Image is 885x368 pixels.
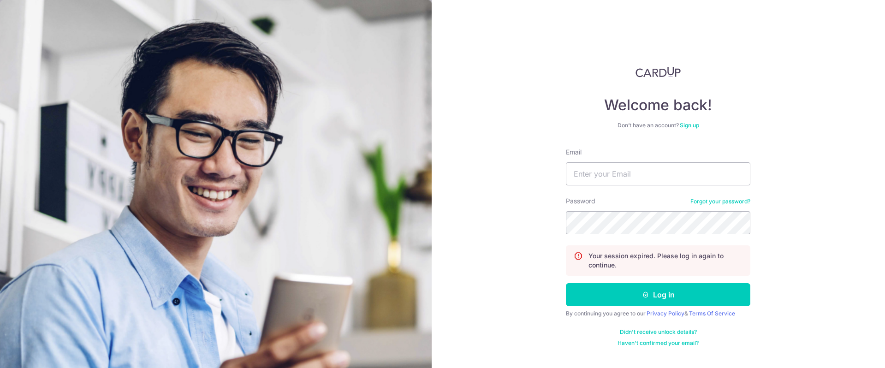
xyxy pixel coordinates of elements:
p: Your session expired. Please log in again to continue. [588,251,742,270]
a: Haven't confirmed your email? [618,339,699,347]
div: Don’t have an account? [566,122,750,129]
h4: Welcome back! [566,96,750,114]
button: Log in [566,283,750,306]
a: Privacy Policy [647,310,684,317]
a: Forgot your password? [690,198,750,205]
a: Terms Of Service [689,310,735,317]
label: Password [566,196,595,206]
label: Email [566,148,582,157]
a: Didn't receive unlock details? [620,328,697,336]
input: Enter your Email [566,162,750,185]
img: CardUp Logo [636,66,681,77]
div: By continuing you agree to our & [566,310,750,317]
a: Sign up [680,122,699,129]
